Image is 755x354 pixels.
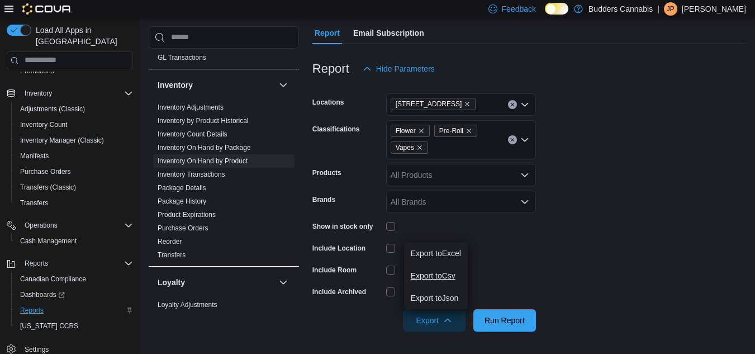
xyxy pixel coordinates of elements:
[158,277,185,288] h3: Loyalty
[473,309,536,332] button: Run Report
[418,128,425,134] button: Remove Flower from selection in this group
[11,195,137,211] button: Transfers
[11,148,137,164] button: Manifests
[20,136,104,145] span: Inventory Manager (Classic)
[20,306,44,315] span: Reports
[158,157,248,166] span: Inventory On Hand by Product
[16,319,83,333] a: [US_STATE] CCRS
[16,181,133,194] span: Transfers (Classic)
[20,219,62,232] button: Operations
[657,2,659,16] p: |
[16,165,75,178] a: Purchase Orders
[158,251,186,259] span: Transfers
[411,294,461,303] span: Export to Json
[545,3,568,15] input: Dark Mode
[158,314,239,323] span: Loyalty Redemption Values
[16,234,81,248] a: Cash Management
[158,183,206,192] span: Package Details
[11,117,137,133] button: Inventory Count
[411,271,461,280] span: Export to Csv
[20,167,71,176] span: Purchase Orders
[16,288,69,301] a: Dashboards
[485,315,525,326] span: Run Report
[396,98,462,110] span: [STREET_ADDRESS]
[11,303,137,318] button: Reports
[391,98,476,110] span: 1212 Dundas St. W. D
[16,118,133,131] span: Inventory Count
[16,304,133,317] span: Reports
[16,149,133,163] span: Manifests
[25,345,49,354] span: Settings
[312,125,360,134] label: Classifications
[664,2,677,16] div: Jessica Patterson
[403,309,466,332] button: Export
[20,87,56,100] button: Inventory
[11,101,137,117] button: Adjustments (Classic)
[396,142,414,153] span: Vapes
[158,157,248,165] a: Inventory On Hand by Product
[16,102,89,116] a: Adjustments (Classic)
[158,170,225,179] span: Inventory Transactions
[404,287,468,309] button: Export toJson
[16,118,72,131] a: Inventory Count
[16,64,133,78] span: Promotions
[20,87,133,100] span: Inventory
[464,101,471,107] button: Remove 1212 Dundas St. W. D from selection in this group
[11,271,137,287] button: Canadian Compliance
[16,288,133,301] span: Dashboards
[158,143,251,152] span: Inventory On Hand by Package
[16,319,133,333] span: Washington CCRS
[20,290,65,299] span: Dashboards
[520,100,529,109] button: Open list of options
[667,2,675,16] span: JP
[158,79,274,91] button: Inventory
[149,37,299,69] div: Finance
[404,265,468,287] button: Export toCsv
[508,100,517,109] button: Clear input
[16,234,133,248] span: Cash Management
[158,130,227,139] span: Inventory Count Details
[25,221,58,230] span: Operations
[158,237,182,246] span: Reorder
[312,195,335,204] label: Brands
[158,224,208,232] a: Purchase Orders
[158,210,216,219] span: Product Expirations
[158,197,206,206] span: Package History
[16,102,133,116] span: Adjustments (Classic)
[312,168,341,177] label: Products
[158,251,186,259] a: Transfers
[16,272,91,286] a: Canadian Compliance
[11,63,137,79] button: Promotions
[508,135,517,144] button: Clear input
[149,101,299,266] div: Inventory
[158,117,249,125] a: Inventory by Product Historical
[158,116,249,125] span: Inventory by Product Historical
[410,309,459,332] span: Export
[20,322,78,331] span: [US_STATE] CCRS
[439,125,463,136] span: Pre-Roll
[588,2,653,16] p: Budders Cannabis
[20,275,86,284] span: Canadian Compliance
[312,222,373,231] label: Show in stock only
[376,63,435,74] span: Hide Parameters
[2,256,137,271] button: Reports
[158,300,217,309] span: Loyalty Adjustments
[16,134,108,147] a: Inventory Manager (Classic)
[22,3,72,15] img: Cova
[16,304,48,317] a: Reports
[158,79,193,91] h3: Inventory
[312,287,366,296] label: Include Archived
[353,22,424,44] span: Email Subscription
[520,197,529,206] button: Open list of options
[358,58,439,80] button: Hide Parameters
[20,120,68,129] span: Inventory Count
[158,103,224,112] span: Inventory Adjustments
[20,105,85,114] span: Adjustments (Classic)
[2,218,137,233] button: Operations
[11,318,137,334] button: [US_STATE] CCRS
[158,277,274,288] button: Loyalty
[11,233,137,249] button: Cash Management
[312,98,344,107] label: Locations
[158,197,206,205] a: Package History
